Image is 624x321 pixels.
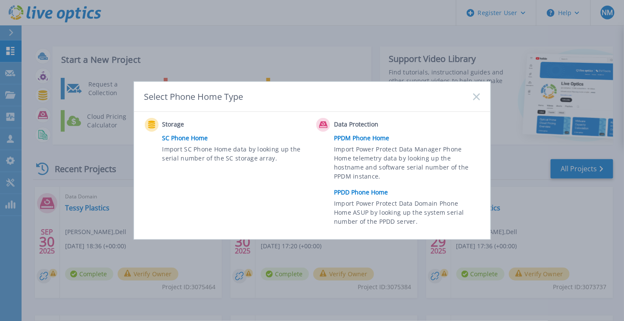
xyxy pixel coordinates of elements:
[334,199,477,228] span: Import Power Protect Data Domain Phone Home ASUP by looking up the system serial number of the PP...
[162,120,248,130] span: Storage
[144,91,244,102] div: Select Phone Home Type
[334,186,484,199] a: PPDD Phone Home
[162,145,306,164] span: Import SC Phone Home data by looking up the serial number of the SC storage array.
[162,132,312,145] a: SC Phone Home
[334,132,484,145] a: PPDM Phone Home
[334,145,477,184] span: Import Power Protect Data Manager Phone Home telemetry data by looking up the hostname and softwa...
[334,120,420,130] span: Data Protection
